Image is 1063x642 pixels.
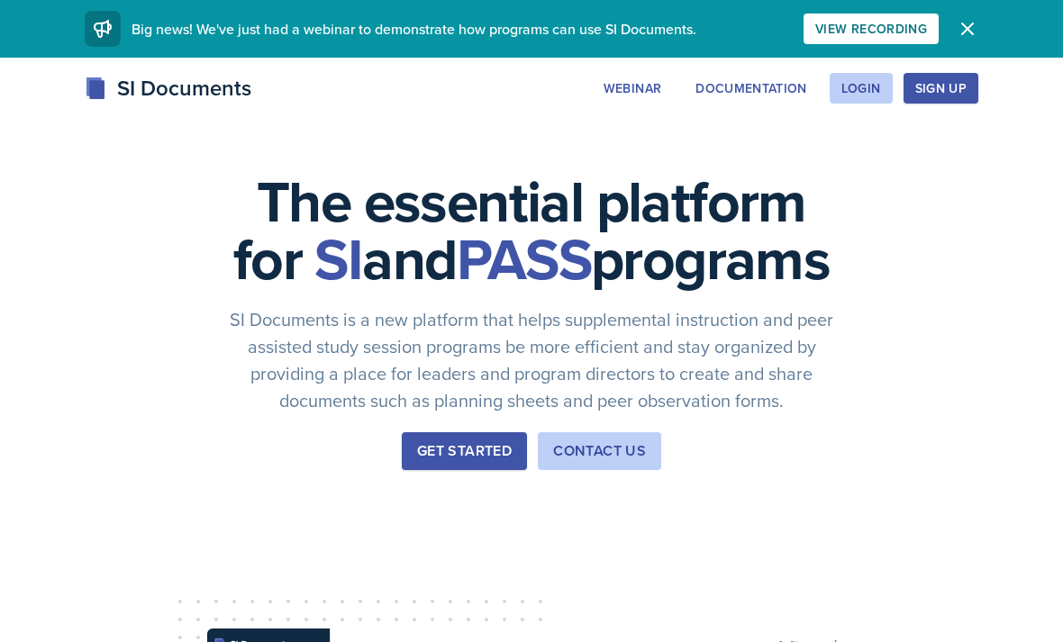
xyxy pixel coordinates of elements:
div: Contact Us [553,440,646,462]
div: Documentation [695,81,807,95]
button: Get Started [402,432,527,470]
button: Login [830,73,893,104]
button: Documentation [684,73,819,104]
div: Login [841,81,881,95]
div: Sign Up [915,81,967,95]
button: Sign Up [904,73,978,104]
span: Big news! We've just had a webinar to demonstrate how programs can use SI Documents. [132,19,696,39]
div: View Recording [815,22,927,36]
button: Webinar [592,73,673,104]
div: Webinar [604,81,661,95]
div: SI Documents [85,72,251,104]
button: Contact Us [538,432,661,470]
button: View Recording [804,14,939,44]
div: Get Started [417,440,512,462]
